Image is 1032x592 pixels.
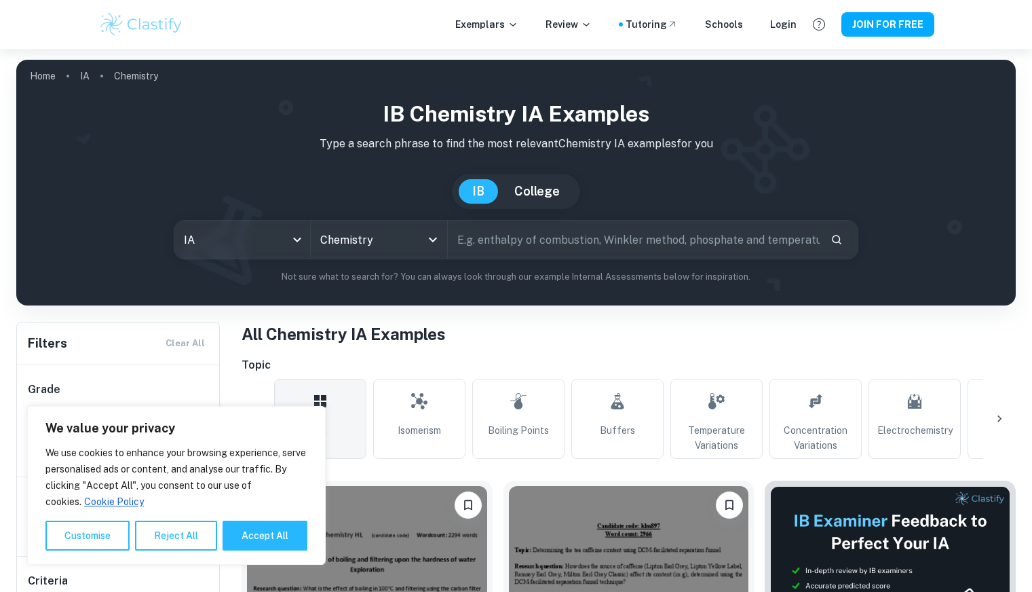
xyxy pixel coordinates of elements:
p: We use cookies to enhance your browsing experience, serve personalised ads or content, and analys... [45,445,307,510]
a: IA [80,67,90,86]
button: IB [459,179,498,204]
span: Temperature Variations [676,423,757,453]
a: Schools [705,17,743,32]
div: We value your privacy [27,406,326,565]
button: Reject All [135,521,217,551]
h1: IB Chemistry IA examples [27,98,1005,130]
p: Exemplars [455,17,518,32]
p: Review [546,17,592,32]
p: Chemistry [114,69,158,84]
img: Clastify logo [98,11,185,38]
a: Cookie Policy [83,496,145,508]
span: Boiling Points [488,423,549,438]
p: We value your privacy [45,420,307,437]
span: Electrochemistry [877,423,953,438]
p: Not sure what to search for? You can always look through our example Internal Assessments below f... [27,270,1005,284]
img: profile cover [16,60,1016,306]
h6: Filters [28,334,67,353]
button: College [501,179,573,204]
h6: Criteria [28,573,68,589]
h1: All Chemistry IA Examples [242,322,1016,346]
p: Type a search phrase to find the most relevant Chemistry IA examples for you [27,136,1005,152]
button: Please log in to bookmark exemplars [716,492,743,519]
h6: Grade [28,382,210,398]
span: Isomerism [398,423,441,438]
div: IA [174,221,310,259]
input: E.g. enthalpy of combustion, Winkler method, phosphate and temperature... [448,221,820,259]
button: Help and Feedback [807,13,830,36]
h6: Topic [242,357,1016,373]
a: Login [770,17,797,32]
span: Buffers [600,423,635,438]
button: JOIN FOR FREE [841,12,934,37]
span: Concentration Variations [776,423,856,453]
button: Open [423,230,442,249]
a: Home [30,67,56,86]
button: Accept All [223,521,307,551]
button: Please log in to bookmark exemplars [455,492,482,519]
button: Search [825,228,848,251]
button: Customise [45,521,130,551]
a: Tutoring [626,17,678,32]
